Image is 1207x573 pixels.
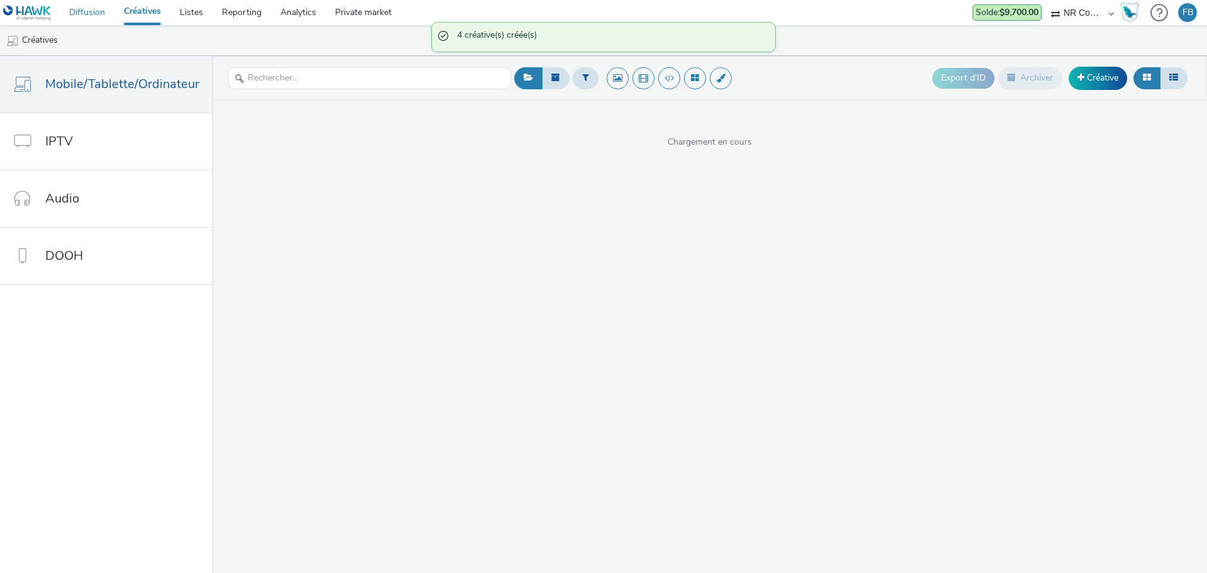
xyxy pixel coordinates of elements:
[1160,67,1188,89] button: Liste
[976,6,1039,18] span: Solde :
[932,68,995,88] button: Export d'ID
[3,5,52,21] img: undefined Logo
[457,29,763,45] span: 4 créative(s) créée(s)
[45,189,79,208] span: Audio
[1000,6,1039,18] strong: $9,700.00
[1120,3,1139,23] img: Hawk Academy
[228,67,511,89] input: Rechercher...
[998,67,1062,89] button: Archiver
[45,75,199,93] span: Mobile/Tablette/Ordinateur
[1069,67,1127,89] a: Créative
[973,4,1042,21] div: Les dépenses d'aujourd'hui ne sont pas encore prises en compte dans le solde
[45,247,83,265] span: DOOH
[6,35,19,47] img: mobile
[1182,3,1193,22] div: FB
[1120,3,1144,23] a: Hawk Academy
[45,132,73,150] span: IPTV
[212,136,1207,148] span: Chargement en cours
[1133,67,1160,89] button: Grille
